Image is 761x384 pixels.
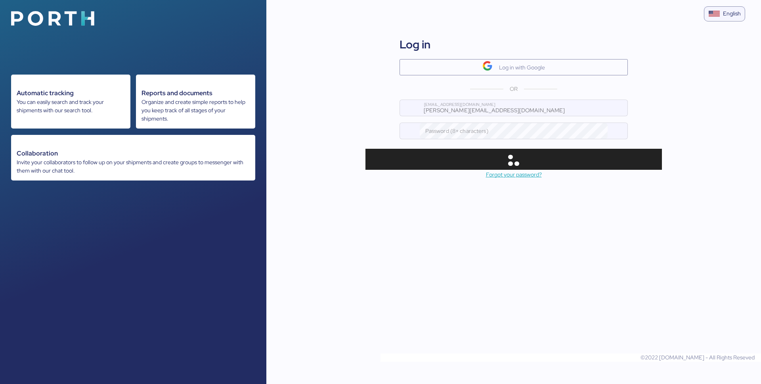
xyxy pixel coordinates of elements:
a: Forgot your password? [266,170,761,179]
div: Invite your collaborators to follow up on your shipments and create groups to messenger with them... [17,158,250,175]
div: Automatic tracking [17,88,125,98]
div: English [723,10,741,18]
div: Log in with Google [499,63,545,72]
button: Log in with Google [400,59,628,75]
div: Collaboration [17,149,250,158]
div: You can easily search and track your shipments with our search tool. [17,98,125,115]
div: Reports and documents [141,88,250,98]
div: Organize and create simple reports to help you keep track of all stages of your shipments. [141,98,250,123]
div: Log in [400,36,430,53]
span: OR [510,85,518,93]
